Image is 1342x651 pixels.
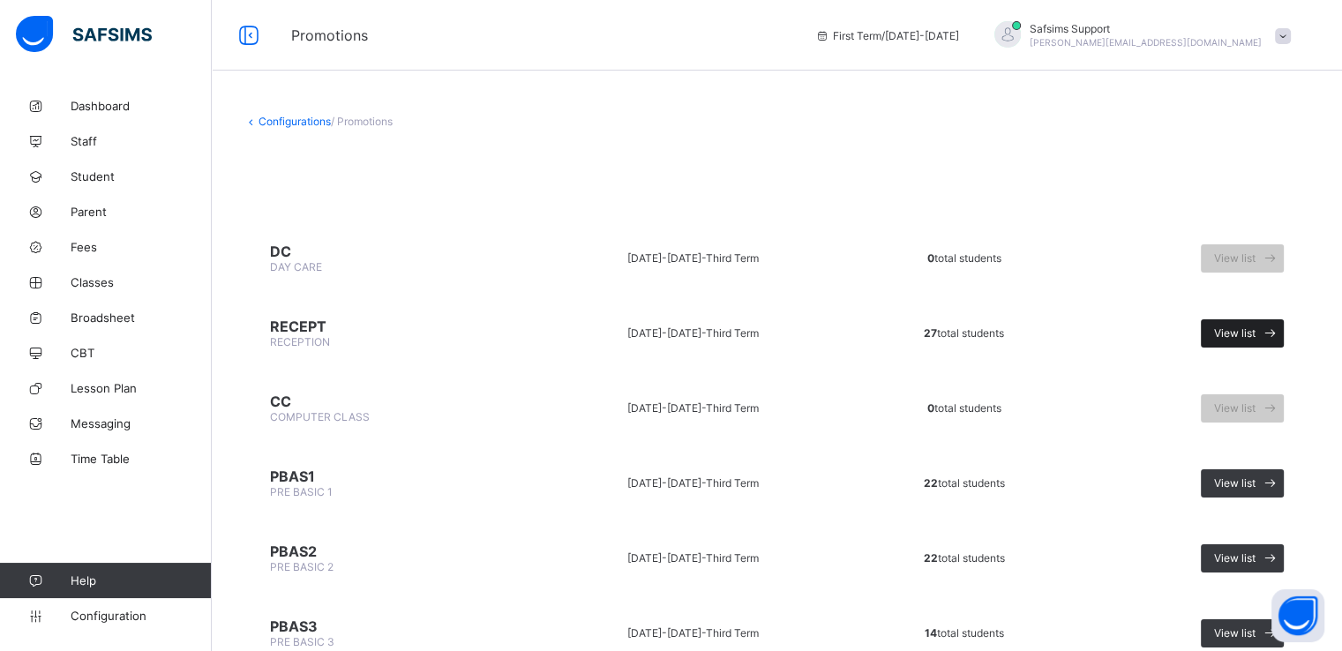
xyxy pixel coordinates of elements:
span: Student [71,169,212,183]
span: Configuration [71,609,211,623]
span: Lesson Plan [71,381,212,395]
span: [DATE]-[DATE] - [626,551,705,565]
span: total students [927,401,1001,415]
span: total students [924,476,1005,490]
span: PRE BASIC 3 [270,635,334,648]
span: Third Term [705,251,758,265]
img: safsims [16,16,152,53]
span: Time Table [71,452,212,466]
span: [PERSON_NAME][EMAIL_ADDRESS][DOMAIN_NAME] [1030,37,1262,48]
span: COMPUTER CLASS [270,410,370,423]
span: Staff [71,134,212,148]
b: 0 [927,401,934,415]
span: Promotions [291,26,789,44]
span: Safsims Support [1030,22,1262,35]
span: RECEPTION [270,335,330,348]
span: Broadsheet [71,311,212,325]
span: CC [270,393,509,410]
a: Configurations [259,115,331,128]
span: View list [1214,251,1256,265]
span: Help [71,573,211,587]
div: SafsimsSupport [977,21,1300,50]
span: PBAS3 [270,617,509,635]
span: Third Term [705,401,758,415]
span: Dashboard [71,99,212,113]
span: Third Term [705,476,758,490]
span: View list [1214,401,1256,415]
span: / Promotions [331,115,393,128]
span: session/term information [815,29,959,42]
span: PBAS2 [270,542,509,560]
span: View list [1214,626,1256,640]
span: Messaging [71,416,212,430]
b: 22 [924,476,938,490]
span: DAY CARE [270,260,322,273]
span: Third Term [705,326,758,340]
span: View list [1214,476,1256,490]
span: Classes [71,275,212,289]
button: Open asap [1271,589,1324,642]
span: [DATE]-[DATE] - [626,476,705,490]
span: total students [924,326,1004,340]
span: total students [924,551,1005,565]
span: total students [925,626,1004,640]
b: 22 [924,551,938,565]
span: Third Term [705,551,758,565]
span: Third Term [705,626,758,640]
b: 0 [927,251,934,265]
span: [DATE]-[DATE] - [626,626,705,640]
span: View list [1214,326,1256,340]
span: [DATE]-[DATE] - [626,251,705,265]
span: Fees [71,240,212,254]
span: View list [1214,551,1256,565]
b: 14 [925,626,937,640]
span: total students [927,251,1001,265]
span: PRE BASIC 2 [270,560,334,573]
span: [DATE]-[DATE] - [626,401,705,415]
span: RECEPT [270,318,509,335]
b: 27 [924,326,937,340]
span: PBAS1 [270,468,509,485]
span: CBT [71,346,212,360]
span: Parent [71,205,212,219]
span: PRE BASIC 1 [270,485,333,498]
span: [DATE]-[DATE] - [626,326,705,340]
span: DC [270,243,509,260]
